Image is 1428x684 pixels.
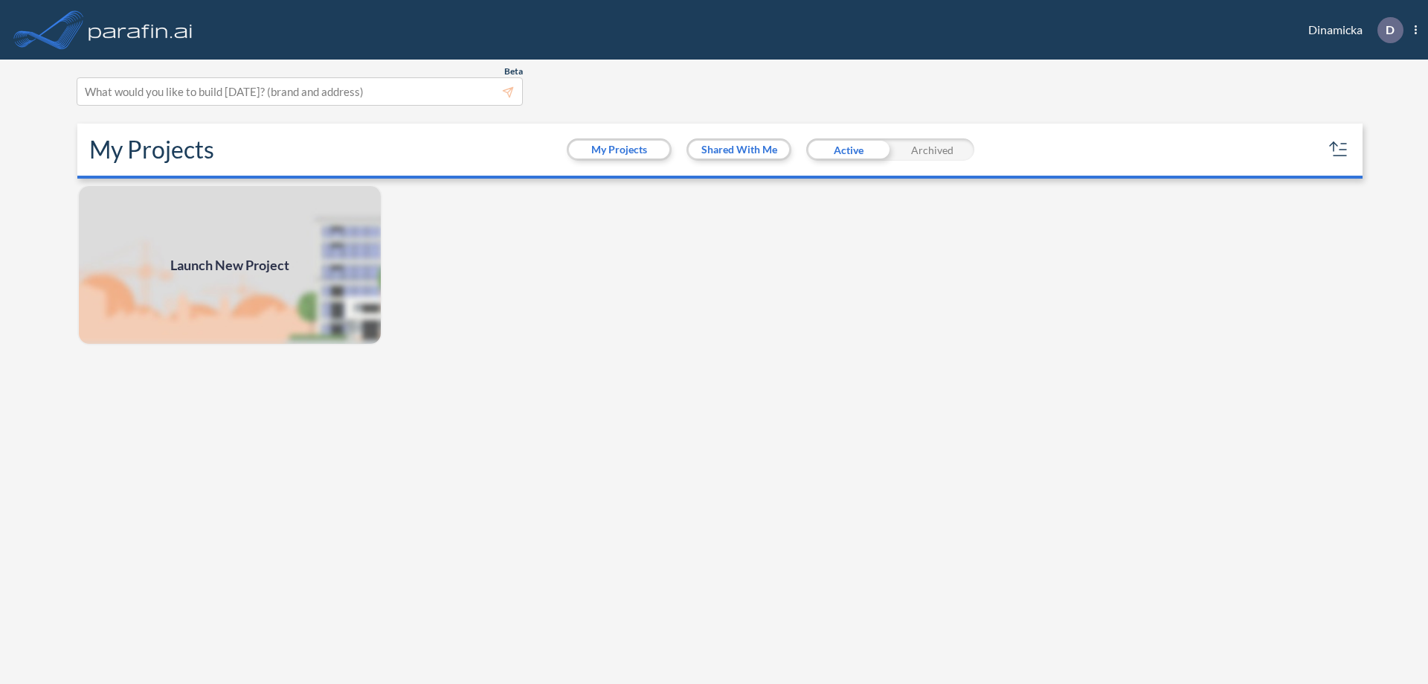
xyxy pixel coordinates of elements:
[689,141,789,159] button: Shared With Me
[1327,138,1351,162] button: sort
[569,141,669,159] button: My Projects
[89,135,214,164] h2: My Projects
[890,138,974,161] div: Archived
[86,15,196,45] img: logo
[170,255,289,275] span: Launch New Project
[1386,23,1395,36] p: D
[504,65,523,77] span: Beta
[1286,17,1417,43] div: Dinamicka
[77,185,382,345] a: Launch New Project
[806,138,890,161] div: Active
[77,185,382,345] img: add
